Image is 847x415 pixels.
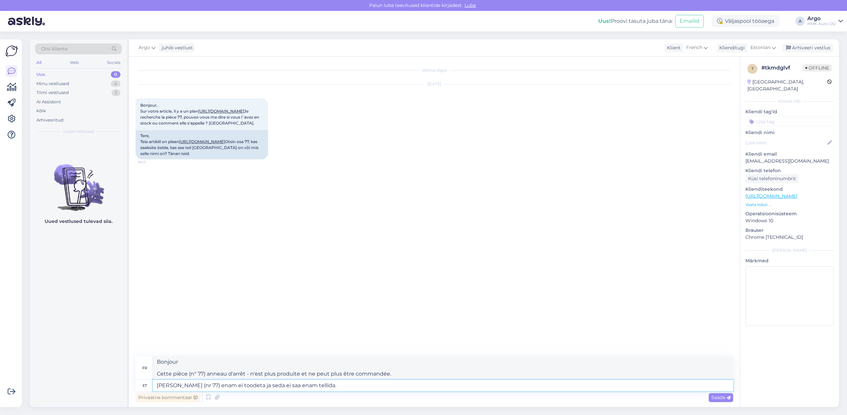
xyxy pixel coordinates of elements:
b: Uus! [598,18,611,24]
span: t [751,66,754,71]
div: Minu vestlused [36,80,69,87]
span: Uued vestlused [63,129,94,134]
div: Socials [106,58,122,67]
input: Lisa tag [745,117,834,127]
p: Uued vestlused tulevad siia. [45,218,112,225]
button: Emailid [675,15,704,27]
p: Brauser [745,227,834,234]
div: 2 [111,89,120,96]
div: fr [142,362,147,374]
p: Operatsioonisüsteem [745,210,834,217]
p: Klienditeekond [745,186,834,193]
div: Küsi telefoninumbrit [745,174,799,183]
p: Windows 10 [745,217,834,224]
div: juhib vestlust [159,44,193,51]
div: Vestlus algas [136,67,733,73]
p: Kliendi telefon [745,167,834,174]
img: No chats [30,152,127,212]
span: Estonian [750,44,771,51]
div: # tkmdglvf [761,64,803,72]
span: Offline [803,64,832,72]
span: Otsi kliente [41,45,67,52]
div: Arhiveeritud [36,117,64,124]
a: ArgoHMK Auto OÜ [807,16,843,26]
div: Kõik [36,108,46,114]
p: Kliendi email [745,151,834,158]
p: Chrome [TECHNICAL_ID] [745,234,834,241]
div: 0 [111,71,120,78]
div: Uus [36,71,45,78]
p: Märkmed [745,257,834,264]
a: [URL][DOMAIN_NAME] [745,193,797,199]
div: Klienditugi [717,44,745,51]
p: [EMAIL_ADDRESS][DOMAIN_NAME] [745,158,834,165]
textarea: Bonjour Cette pièce (n° 77) anneau d'arrêt - n'est plus produite et ne peut plus être commandée. [153,356,733,380]
a: [URL][DOMAIN_NAME] [179,139,225,144]
div: Tiimi vestlused [36,89,69,96]
span: Argo [139,44,150,51]
div: Tere, Teie artiklil on plaan Otsin osa 77, kas saaksite öelda, kas see teil [GEOGRAPHIC_DATA] on ... [136,130,268,159]
a: [URL][DOMAIN_NAME] [198,109,244,114]
span: Luba [463,2,478,8]
p: Kliendi tag'id [745,108,834,115]
span: Saada [711,394,731,400]
div: [DATE] [136,81,733,87]
div: [PERSON_NAME] [745,247,834,253]
div: Arhiveeri vestlus [782,43,833,52]
div: Privaatne kommentaar [136,393,200,402]
div: Proovi tasuta juba täna: [598,17,673,25]
div: Väljaspool tööaega [712,15,780,27]
div: AI Assistent [36,99,61,105]
div: Web [68,58,80,67]
input: Lisa nimi [746,139,826,146]
div: Argo [807,16,836,21]
div: All [35,58,43,67]
span: French [686,44,702,51]
span: 18:43 [138,160,162,165]
p: Kliendi nimi [745,129,834,136]
textarea: [PERSON_NAME] (nr 77) enam ei toodeta ja seda ei saa enam tellida. [153,380,733,391]
span: Bonjour, Sur votre article, il y a un plan Je recherche la pièce 77, pouvez-vous me dire si vous ... [140,103,260,126]
div: A [795,17,805,26]
div: Kliendi info [745,98,834,104]
div: [GEOGRAPHIC_DATA], [GEOGRAPHIC_DATA] [747,78,827,92]
p: Vaata edasi ... [745,202,834,208]
img: Askly Logo [5,45,18,57]
div: Klient [664,44,681,51]
div: 4 [111,80,120,87]
div: et [143,380,147,391]
div: HMK Auto OÜ [807,21,836,26]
